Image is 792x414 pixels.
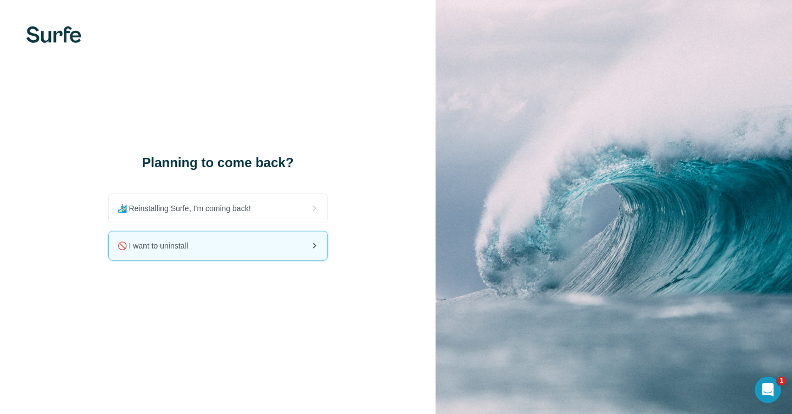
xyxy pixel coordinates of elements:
iframe: Intercom live chat [755,377,781,403]
h1: Planning to come back? [108,154,328,172]
span: 1 [777,377,786,385]
span: 🚫 I want to uninstall [118,240,197,251]
span: 🏄🏻‍♂️ Reinstalling Surfe, I'm coming back! [118,203,260,214]
img: Surfe's logo [26,26,81,43]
